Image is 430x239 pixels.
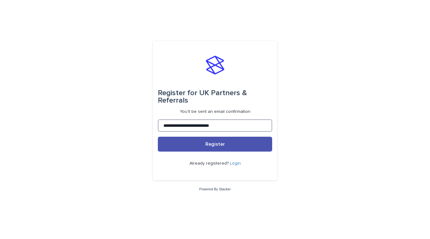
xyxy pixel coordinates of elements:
[158,137,272,152] button: Register
[230,161,241,166] a: Login
[206,56,224,74] img: stacker-logo-s-only.png
[190,161,230,166] span: Already registered?
[158,84,272,109] div: UK Partners & Referrals
[158,89,197,97] span: Register for
[180,109,250,114] p: You'll be sent an email confirmation
[205,142,225,147] span: Register
[199,187,231,191] a: Powered By Stacker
